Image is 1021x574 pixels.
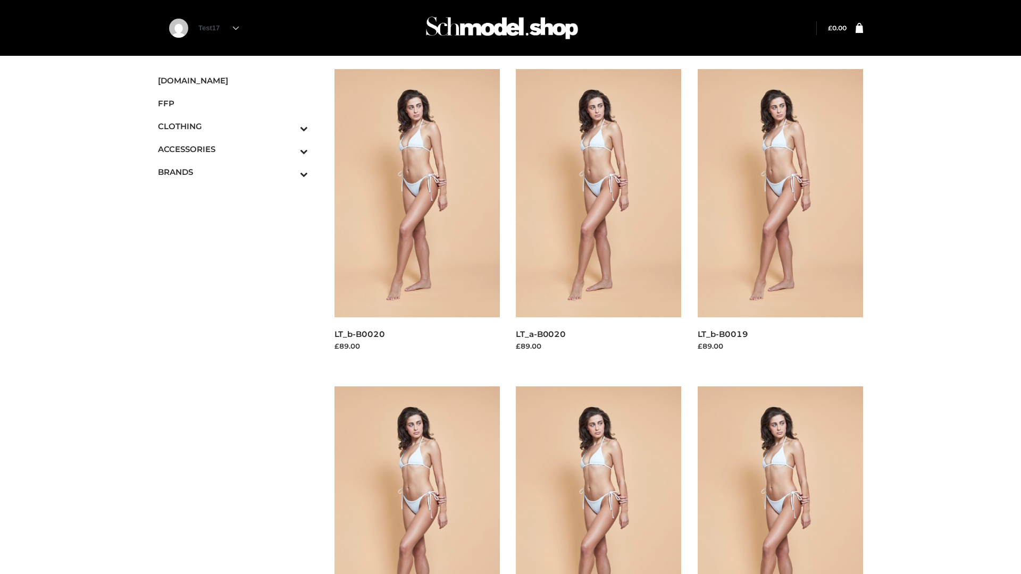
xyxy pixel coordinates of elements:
span: FFP [158,97,308,109]
span: [DOMAIN_NAME] [158,74,308,87]
button: Toggle Submenu [271,161,308,183]
div: £89.00 [516,341,682,351]
button: Toggle Submenu [271,115,308,138]
a: LT_b-B0019 [698,329,748,339]
a: ACCESSORIESToggle Submenu [158,138,308,161]
a: FFP [158,92,308,115]
a: LT_b-B0020 [334,329,385,339]
a: BRANDSToggle Submenu [158,161,308,183]
a: LT_a-B0020 [516,329,566,339]
span: CLOTHING [158,120,308,132]
img: Schmodel Admin 964 [422,7,582,49]
a: Read more [334,353,374,361]
a: CLOTHINGToggle Submenu [158,115,308,138]
a: Read more [516,353,555,361]
a: Test17 [198,24,239,32]
div: £89.00 [698,341,864,351]
span: ACCESSORIES [158,143,308,155]
a: £0.00 [828,24,847,32]
a: [DOMAIN_NAME] [158,69,308,92]
button: Toggle Submenu [271,138,308,161]
a: Read more [698,353,737,361]
span: £ [828,24,832,32]
span: BRANDS [158,166,308,178]
bdi: 0.00 [828,24,847,32]
div: £89.00 [334,341,500,351]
